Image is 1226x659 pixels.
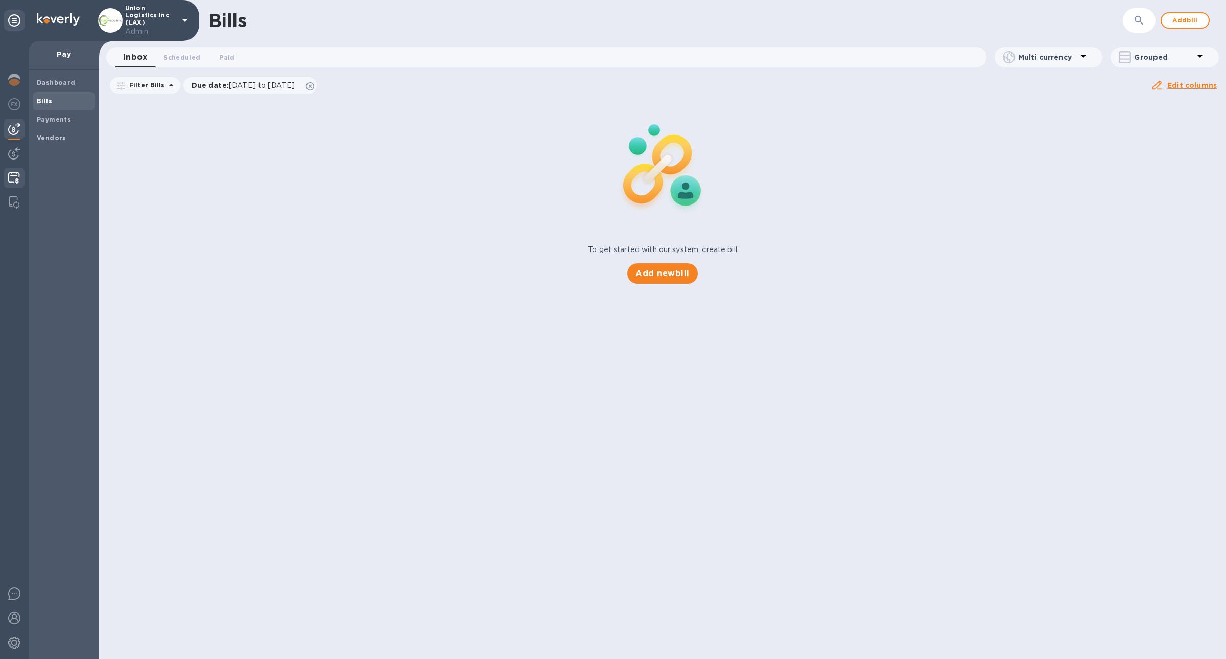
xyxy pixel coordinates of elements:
[219,52,234,63] span: Paid
[8,98,20,110] img: Foreign exchange
[635,267,689,280] span: Add new bill
[37,97,52,105] b: Bills
[1167,81,1217,89] u: Edit columns
[37,116,71,123] b: Payments
[37,49,91,59] p: Pay
[163,52,200,63] span: Scheduled
[37,134,66,142] b: Vendors
[208,10,246,31] h1: Bills
[125,5,176,37] p: Union Logistics Inc (LAX)
[588,244,737,255] p: To get started with our system, create bill
[627,263,697,284] button: Add newbill
[1018,52,1078,62] p: Multi currency
[37,79,76,86] b: Dashboard
[1134,52,1194,62] p: Grouped
[4,10,25,31] div: Unpin categories
[37,13,80,26] img: Logo
[125,81,165,89] p: Filter Bills
[1170,14,1200,27] span: Add bill
[1161,12,1210,29] button: Addbill
[123,50,147,64] span: Inbox
[183,77,317,94] div: Due date:[DATE] to [DATE]
[192,80,300,90] p: Due date :
[125,26,176,37] p: Admin
[229,81,295,89] span: [DATE] to [DATE]
[8,172,20,184] img: Credit hub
